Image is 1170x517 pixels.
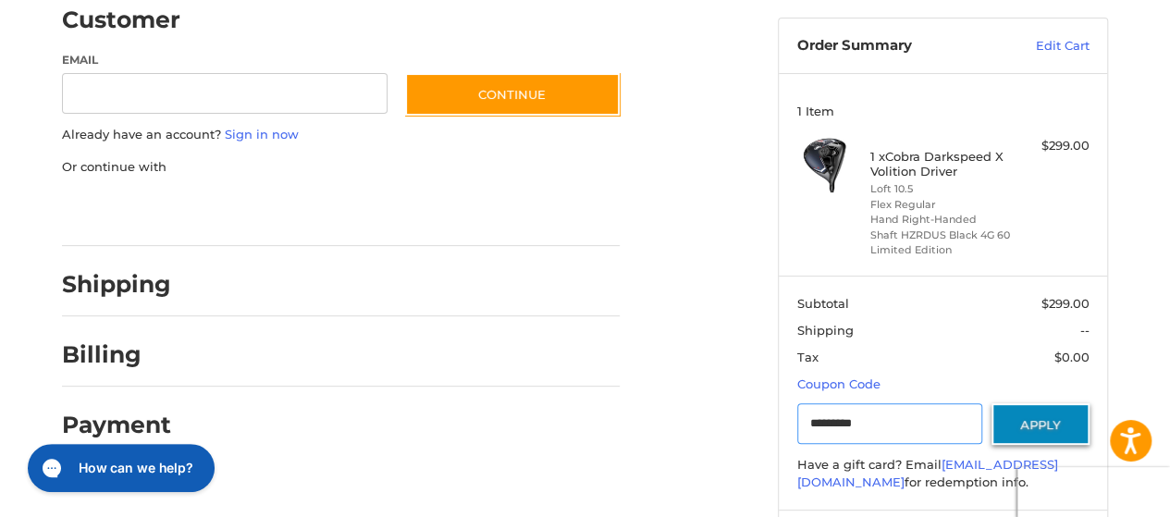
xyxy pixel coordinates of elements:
[225,127,299,142] a: Sign in now
[996,37,1090,55] a: Edit Cart
[62,158,620,177] p: Or continue with
[62,270,171,299] h2: Shipping
[56,194,195,228] iframe: PayPal-paypal
[870,228,1012,258] li: Shaft HZRDUS Black 4G 60 Limited Edition
[1080,323,1090,338] span: --
[62,126,620,144] p: Already have an account?
[797,37,996,55] h3: Order Summary
[405,73,620,116] button: Continue
[797,376,881,391] a: Coupon Code
[870,197,1012,213] li: Flex Regular
[62,340,170,369] h2: Billing
[1041,296,1090,311] span: $299.00
[62,411,171,439] h2: Payment
[797,350,819,364] span: Tax
[62,6,180,34] h2: Customer
[1017,467,1170,517] iframe: Google Customer Reviews
[870,212,1012,228] li: Hand Right-Handed
[18,437,220,499] iframe: Gorgias live chat messenger
[797,323,854,338] span: Shipping
[213,194,351,228] iframe: PayPal-paylater
[991,403,1090,445] button: Apply
[370,194,509,228] iframe: PayPal-venmo
[62,52,388,68] label: Email
[797,456,1090,492] div: Have a gift card? Email for redemption info.
[797,403,983,445] input: Gift Certificate or Coupon Code
[870,149,1012,179] h4: 1 x Cobra Darkspeed X Volition Driver
[1016,137,1090,155] div: $299.00
[797,104,1090,118] h3: 1 Item
[797,296,849,311] span: Subtotal
[870,181,1012,197] li: Loft 10.5
[1054,350,1090,364] span: $0.00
